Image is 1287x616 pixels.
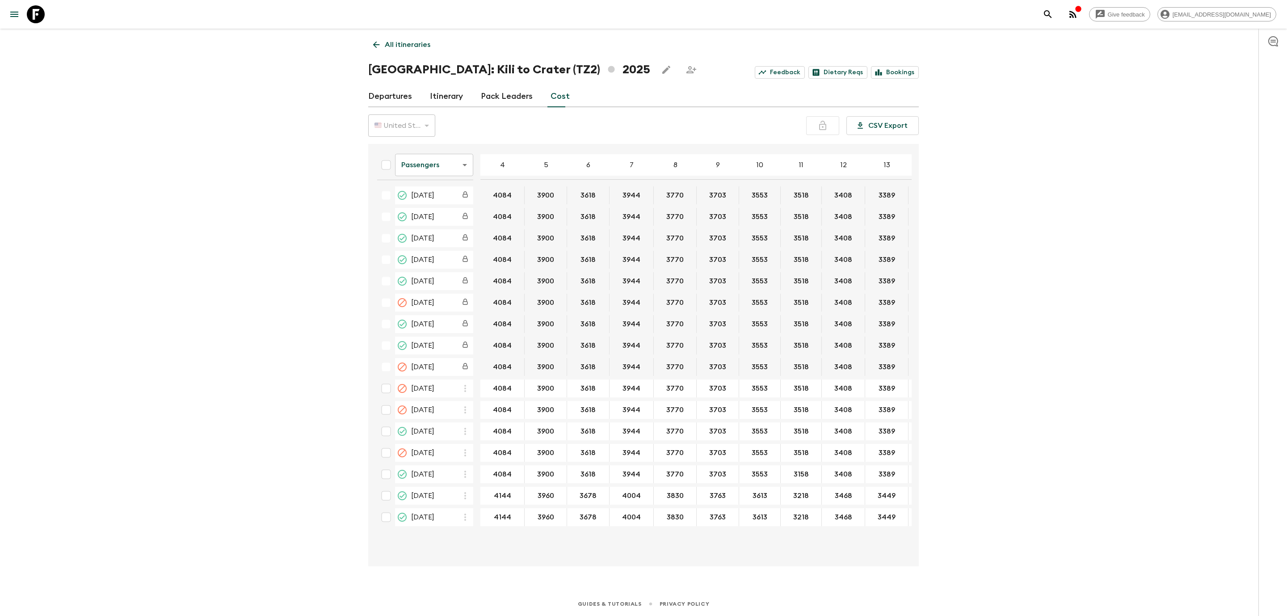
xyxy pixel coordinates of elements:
button: 3389 [868,422,906,440]
div: 28 Jun 2025; 7 [610,186,654,204]
div: 09 Aug 2025; 5 [525,251,567,269]
button: 3770 [656,465,694,483]
div: 30 Aug 2025; 7 [610,294,654,312]
div: 28 Jun 2025; 10 [739,186,781,204]
p: 12 [841,160,847,170]
button: 3960 [527,508,565,526]
button: 3408 [824,229,863,247]
button: 3703 [698,444,737,462]
div: 23 Aug 2025; 14 [908,272,951,290]
button: 4084 [482,294,522,312]
button: 3618 [570,401,606,419]
svg: Cancelled [397,447,408,458]
button: 4144 [483,487,522,505]
p: 9 [716,160,720,170]
button: 3526 [910,294,948,312]
button: 3618 [570,208,606,226]
button: 4084 [482,229,522,247]
div: Costs are fixed. The departure date (23 Aug 2025) has passed [457,273,473,289]
a: Privacy Policy [660,599,709,609]
svg: Cancelled [397,405,408,415]
button: 3553 [741,465,778,483]
button: 3553 [741,186,778,204]
button: 3703 [698,229,737,247]
button: 3518 [783,229,820,247]
button: 4084 [482,465,522,483]
button: 3900 [526,337,565,354]
div: 09 Aug 2025; 4 [480,251,525,269]
div: 12 Jul 2025; 14 [908,208,951,226]
button: 3553 [741,444,778,462]
div: 12 Jul 2025; 10 [739,208,781,226]
button: 3518 [783,380,820,397]
div: 26 Jul 2025; 12 [822,229,865,247]
button: 4084 [482,251,522,269]
span: Share this itinerary [682,61,700,79]
div: 23 Aug 2025; 12 [822,272,865,290]
div: 23 Aug 2025; 4 [480,272,525,290]
button: 3900 [526,229,565,247]
button: 4084 [482,186,522,204]
button: 3944 [612,315,651,333]
button: 3703 [698,315,737,333]
div: 12 Jul 2025; 4 [480,208,525,226]
button: 3900 [526,465,565,483]
button: 3944 [612,208,651,226]
button: 3944 [612,294,651,312]
button: 4084 [482,337,522,354]
div: 23 Aug 2025; 10 [739,272,781,290]
button: 3158 [783,465,820,483]
div: 28 Jun 2025; 13 [865,186,908,204]
button: 3218 [782,508,820,526]
button: 3703 [698,294,737,312]
a: Itinerary [430,86,463,107]
button: 4084 [482,444,522,462]
div: 23 Aug 2025; 13 [865,272,908,290]
button: 3618 [570,444,606,462]
svg: Guaranteed [397,469,408,480]
button: 3900 [526,186,565,204]
p: 5 [544,160,548,170]
button: 3770 [656,401,694,419]
button: 3944 [612,444,651,462]
button: 3449 [867,487,906,505]
div: [EMAIL_ADDRESS][DOMAIN_NAME] [1157,7,1276,21]
button: 3944 [612,422,651,440]
a: Cost [551,86,570,107]
div: Costs are fixed. The departure date (28 Jun 2025) has passed [457,187,473,203]
div: 23 Aug 2025; 6 [567,272,610,290]
button: 3553 [741,294,778,312]
button: 3944 [612,401,651,419]
div: 12 Jul 2025; 12 [822,208,865,226]
div: 23 Aug 2025; 7 [610,272,654,290]
div: Select all [377,156,395,174]
div: 09 Aug 2025; 14 [908,251,951,269]
button: 3618 [570,337,606,354]
button: Edit this itinerary [657,61,675,79]
button: 3389 [868,380,906,397]
div: 23 Aug 2025; 11 [781,272,822,290]
button: 3518 [783,272,820,290]
button: 3944 [612,465,651,483]
span: [DATE] [411,211,434,222]
button: 3678 [569,487,607,505]
div: 12 Jul 2025; 5 [525,208,567,226]
button: 3770 [656,422,694,440]
button: 3518 [783,315,820,333]
div: 30 Aug 2025; 11 [781,294,822,312]
button: 3703 [698,380,737,397]
p: 6 [586,160,590,170]
div: 28 Jun 2025; 8 [654,186,697,204]
svg: Cancelled [397,383,408,394]
div: 30 Aug 2025; 9 [697,294,739,312]
button: 3526 [910,465,948,483]
a: Departures [368,86,412,107]
button: 3763 [699,487,736,505]
button: 3703 [698,358,737,376]
div: 12 Jul 2025; 11 [781,208,822,226]
button: 3770 [656,358,694,376]
button: 3553 [741,337,778,354]
svg: Completed [397,340,408,351]
button: 3389 [868,465,906,483]
button: 3944 [612,358,651,376]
